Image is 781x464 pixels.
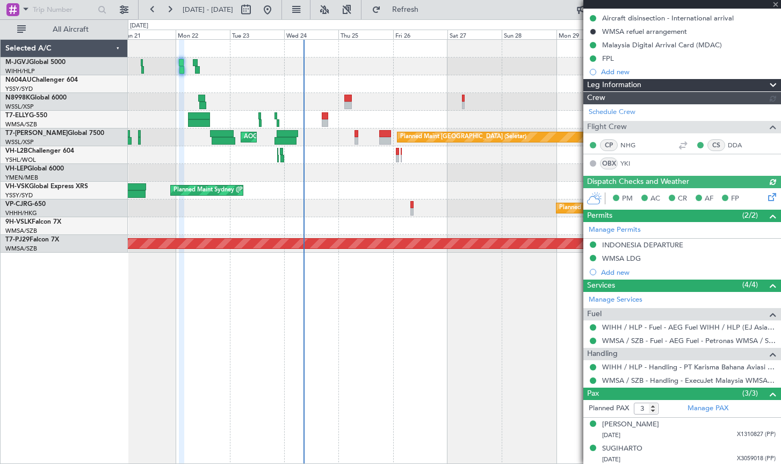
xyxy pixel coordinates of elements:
a: Manage PAX [688,403,728,414]
div: Add new [601,268,776,277]
span: 9H-VSLK [5,219,32,225]
button: All Aircraft [12,21,117,38]
span: VH-L2B [5,148,28,154]
div: Thu 25 [338,30,393,39]
a: N604AUChallenger 604 [5,77,78,83]
div: Aircraft disinsection - International arrival [602,13,734,23]
div: Mon 29 [556,30,611,39]
span: X1310827 (PP) [737,430,776,439]
span: Services [587,280,615,292]
div: [DATE] [130,22,148,31]
span: [DATE] - [DATE] [183,5,233,15]
a: YSSY/SYD [5,85,33,93]
a: N8998KGlobal 6000 [5,95,67,101]
span: Pax [587,388,599,400]
a: WMSA / SZB - Fuel - AEG Fuel - Petronas WMSA / SZB (EJ Asia Only) [602,336,776,345]
div: Sun 28 [502,30,556,39]
a: WMSA / SZB - Handling - ExecuJet Malaysia WMSA / SZB [602,376,776,385]
a: YSSY/SYD [5,191,33,199]
a: VH-LEPGlobal 6000 [5,166,64,172]
span: All Aircraft [28,26,113,33]
span: Leg Information [587,79,641,91]
div: Planned Maint [GEOGRAPHIC_DATA] (Seletar) [400,129,526,145]
div: Planned Maint [GEOGRAPHIC_DATA] ([GEOGRAPHIC_DATA] Intl) [559,200,739,216]
a: WSSL/XSP [5,103,34,111]
a: M-JGVJGlobal 5000 [5,59,66,66]
div: Fri 26 [393,30,447,39]
span: VP-CJR [5,201,27,208]
div: INDONESIA DEPARTURE [602,240,683,249]
a: VH-L2BChallenger 604 [5,148,74,154]
a: WSSL/XSP [5,138,34,146]
div: Sat 27 [447,30,502,39]
span: [DATE] [602,455,620,463]
span: X3059018 (PP) [737,454,776,463]
div: Tue 23 [230,30,284,39]
a: WMSA/SZB [5,120,37,129]
div: SUGIHARTO [602,444,642,454]
span: (2/2) [742,210,758,221]
span: N8998K [5,95,30,101]
input: Trip Number [33,2,95,18]
a: YSHL/WOL [5,156,36,164]
a: WIHH / HLP - Handling - PT Karisma Bahana Aviasi WIHH / HLP [602,362,776,372]
span: M-JGVJ [5,59,29,66]
div: FPL [602,54,614,63]
span: (3/3) [742,388,758,399]
a: Manage Services [589,295,642,305]
div: Planned Maint Sydney ([PERSON_NAME] Intl) [173,182,298,198]
a: VHHH/HKG [5,209,37,217]
a: WIHH/HLP [5,67,35,75]
div: AOG Maint London ([GEOGRAPHIC_DATA]) [244,129,364,145]
span: [DATE] [602,431,620,439]
div: [PERSON_NAME] [602,419,659,430]
a: T7-[PERSON_NAME]Global 7500 [5,130,104,137]
span: T7-PJ29 [5,237,30,243]
span: Fuel [587,308,602,320]
a: VP-CJRG-650 [5,201,46,208]
span: Refresh [383,6,428,13]
div: WMSA refuel arrangement [602,27,687,36]
a: 9H-VSLKFalcon 7X [5,219,61,225]
span: N604AU [5,77,32,83]
span: Permits [587,210,612,222]
span: T7-ELLY [5,112,29,119]
a: Manage Permits [589,225,641,235]
div: Sun 21 [121,30,175,39]
span: Handling [587,348,618,360]
a: WMSA/SZB [5,245,37,253]
label: Planned PAX [589,403,629,414]
a: T7-PJ29Falcon 7X [5,237,59,243]
span: VH-LEP [5,166,27,172]
div: Mon 22 [176,30,230,39]
span: (4/4) [742,279,758,290]
div: Malaysia Digital Arrival Card (MDAC) [602,40,722,49]
div: Add new [601,67,776,76]
div: WMSA LDG [602,254,641,263]
a: WMSA/SZB [5,227,37,235]
a: YMEN/MEB [5,174,38,182]
a: WIHH / HLP - Fuel - AEG Fuel WIHH / HLP (EJ Asia Only) [602,323,776,332]
span: T7-[PERSON_NAME] [5,130,68,137]
a: T7-ELLYG-550 [5,112,47,119]
button: Refresh [367,1,431,18]
a: VH-VSKGlobal Express XRS [5,183,88,190]
span: VH-VSK [5,183,29,190]
div: Wed 24 [284,30,338,39]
